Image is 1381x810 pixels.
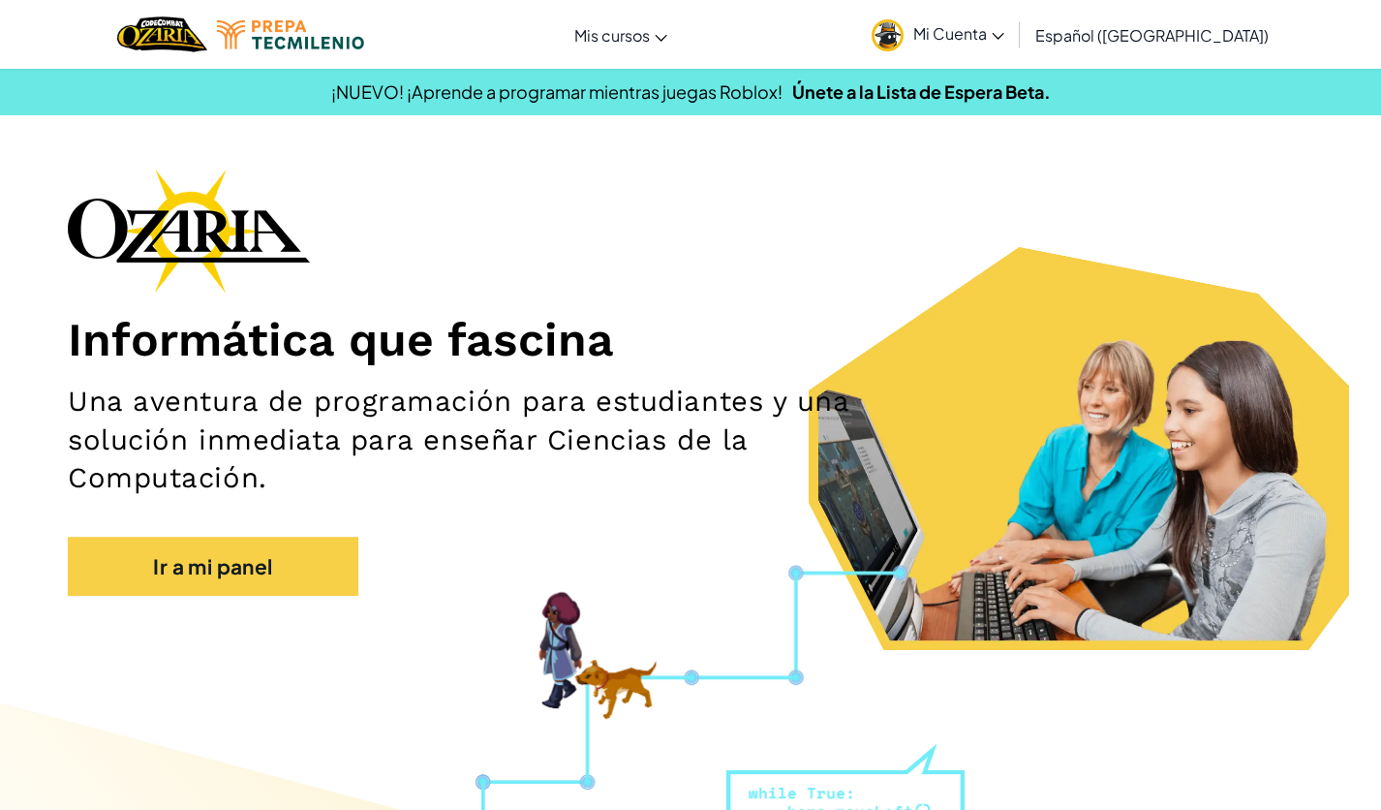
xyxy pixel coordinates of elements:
a: Únete a la Lista de Espera Beta. [792,80,1051,103]
span: Español ([GEOGRAPHIC_DATA]) [1035,25,1269,46]
a: Mi Cuenta [862,4,1014,65]
a: Ozaria by CodeCombat logo [117,15,207,54]
img: Home [117,15,207,54]
h2: Una aventura de programación para estudiantes y una solución inmediata para enseñar Ciencias de l... [68,383,903,498]
a: Español ([GEOGRAPHIC_DATA]) [1026,9,1278,61]
a: Mis cursos [565,9,677,61]
img: Tecmilenio logo [217,20,364,49]
h1: Informática que fascina [68,312,1313,368]
span: Mi Cuenta [913,23,1004,44]
span: Mis cursos [574,25,650,46]
span: ¡NUEVO! ¡Aprende a programar mientras juegas Roblox! [331,80,783,103]
img: Ozaria branding logo [68,169,310,293]
img: avatar [872,19,904,51]
a: Ir a mi panel [68,537,358,596]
